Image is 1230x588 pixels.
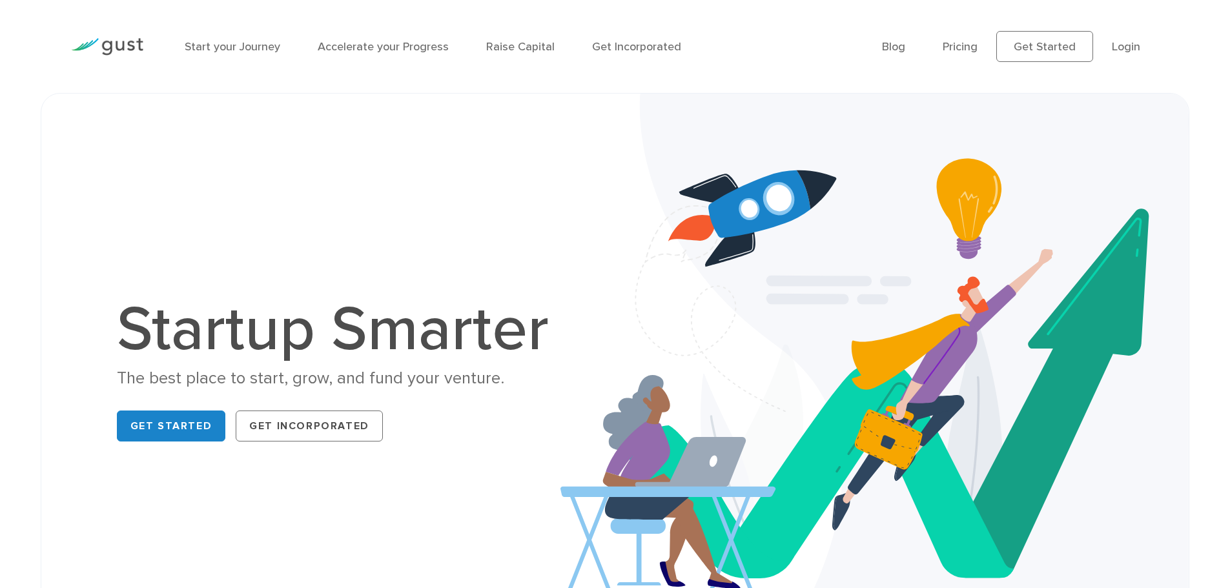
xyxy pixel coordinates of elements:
[318,40,449,54] a: Accelerate your Progress
[185,40,280,54] a: Start your Journey
[1112,40,1140,54] a: Login
[486,40,555,54] a: Raise Capital
[71,38,143,56] img: Gust Logo
[996,31,1093,62] a: Get Started
[943,40,978,54] a: Pricing
[236,411,383,441] a: Get Incorporated
[592,40,681,54] a: Get Incorporated
[117,367,562,390] div: The best place to start, grow, and fund your venture.
[117,411,226,441] a: Get Started
[882,40,905,54] a: Blog
[117,299,562,361] h1: Startup Smarter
